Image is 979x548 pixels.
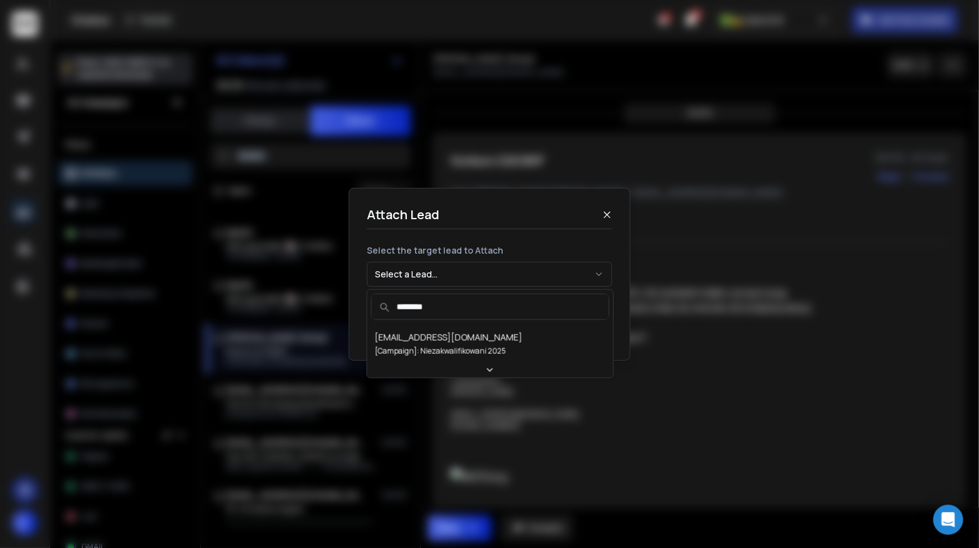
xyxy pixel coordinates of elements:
[933,505,963,535] div: Open Intercom Messenger
[367,262,612,287] button: Select a Lead...
[367,206,439,224] h1: Attach Lead
[375,331,523,344] div: [EMAIL_ADDRESS][DOMAIN_NAME]
[367,244,612,257] p: Select the target lead to Attach
[375,346,523,356] div: [Campaign]: Niezakwalifikowani 2025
